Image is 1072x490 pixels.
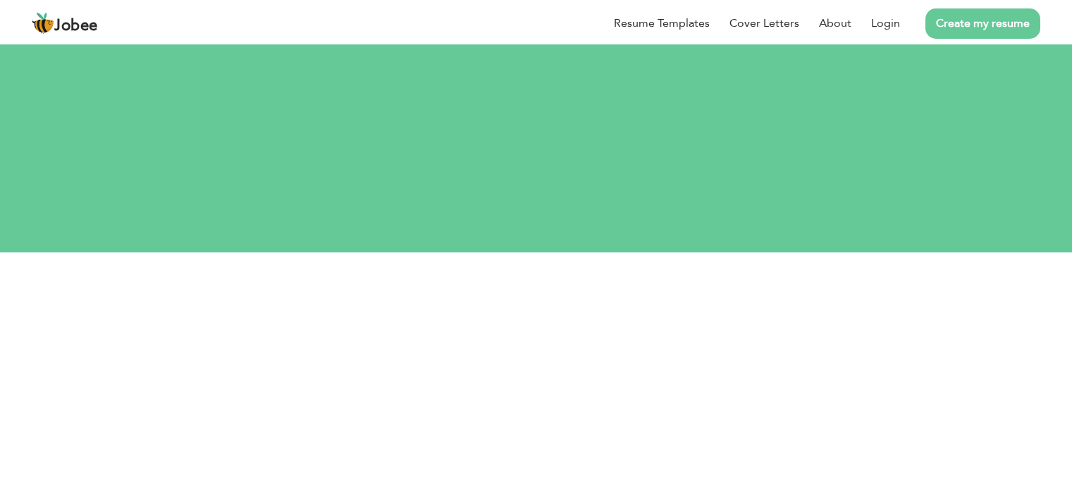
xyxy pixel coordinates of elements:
[729,15,799,32] a: Cover Letters
[925,8,1040,39] a: Create my resume
[32,12,54,35] img: jobee.io
[54,18,98,34] span: Jobee
[32,12,98,35] a: Jobee
[819,15,851,32] a: About
[871,15,900,32] a: Login
[614,15,710,32] a: Resume Templates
